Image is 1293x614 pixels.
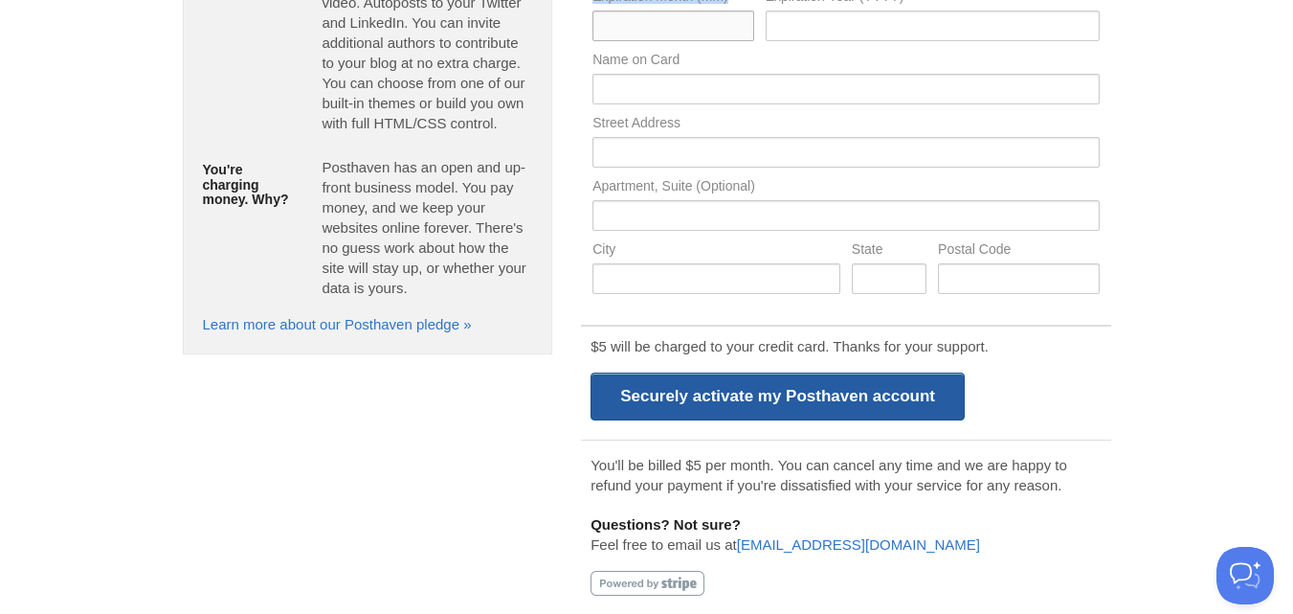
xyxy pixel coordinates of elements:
label: Postal Code [938,242,1099,261]
iframe: Help Scout Beacon - Open [1216,547,1274,604]
label: Street Address [592,116,1099,134]
label: City [592,242,840,261]
b: Questions? Not sure? [591,516,741,533]
h5: You're charging money. Why? [203,163,294,207]
label: State [852,242,926,261]
p: $5 will be charged to your credit card. Thanks for your support. [591,336,1101,356]
label: Apartment, Suite (Optional) [592,179,1099,197]
p: You'll be billed $5 per month. You can cancel any time and we are happy to refund your payment if... [591,455,1101,495]
label: Name on Card [592,53,1099,71]
p: Feel free to email us at [591,514,1101,555]
a: [EMAIL_ADDRESS][DOMAIN_NAME] [737,536,980,553]
p: Posthaven has an open and up-front business model. You pay money, and we keep your websites onlin... [322,157,532,298]
a: Learn more about our Posthaven pledge » [203,316,472,332]
input: Securely activate my Posthaven account [591,373,965,421]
